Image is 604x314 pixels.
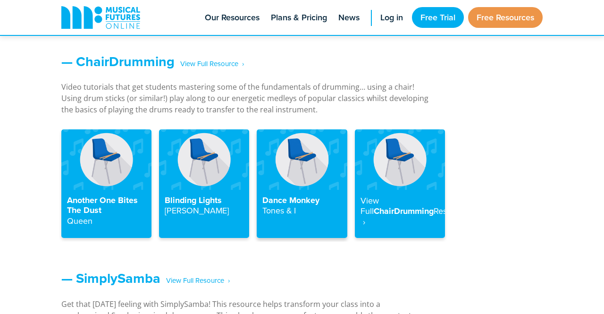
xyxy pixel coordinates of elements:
[262,195,341,216] h4: Dance Monkey
[380,11,403,24] span: Log in
[61,81,429,115] p: Video tutorials that get students mastering some of the fundamentals of drumming… using a chair! ...
[338,11,360,24] span: News
[361,195,379,217] strong: View Full
[165,195,243,216] h4: Blinding Lights
[165,204,229,216] strong: [PERSON_NAME]
[355,129,445,238] a: View FullChairDrummingResource ‎ ›
[468,7,543,28] a: Free Resources
[67,215,92,227] strong: Queen
[205,11,260,24] span: Our Resources
[361,195,439,228] h4: ChairDrumming
[160,272,230,289] span: ‎ ‎ ‎ View Full Resource‎‏‏‎ ‎ ›
[61,129,151,238] a: Another One Bites The DustQueen
[412,7,464,28] a: Free Trial
[257,129,347,238] a: Dance MonkeyTones & I
[262,204,296,216] strong: Tones & I
[61,51,244,71] a: — ChairDrumming‎ ‎ ‎ View Full Resource‎‏‏‎ ‎ ›
[61,268,230,288] a: — SimplySamba‎ ‎ ‎ View Full Resource‎‏‏‎ ‎ ›
[361,205,468,228] strong: Resource ‎ ›
[159,129,249,238] a: Blinding Lights[PERSON_NAME]
[175,56,244,72] span: ‎ ‎ ‎ View Full Resource‎‏‏‎ ‎ ›
[271,11,327,24] span: Plans & Pricing
[67,195,146,227] h4: Another One Bites The Dust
